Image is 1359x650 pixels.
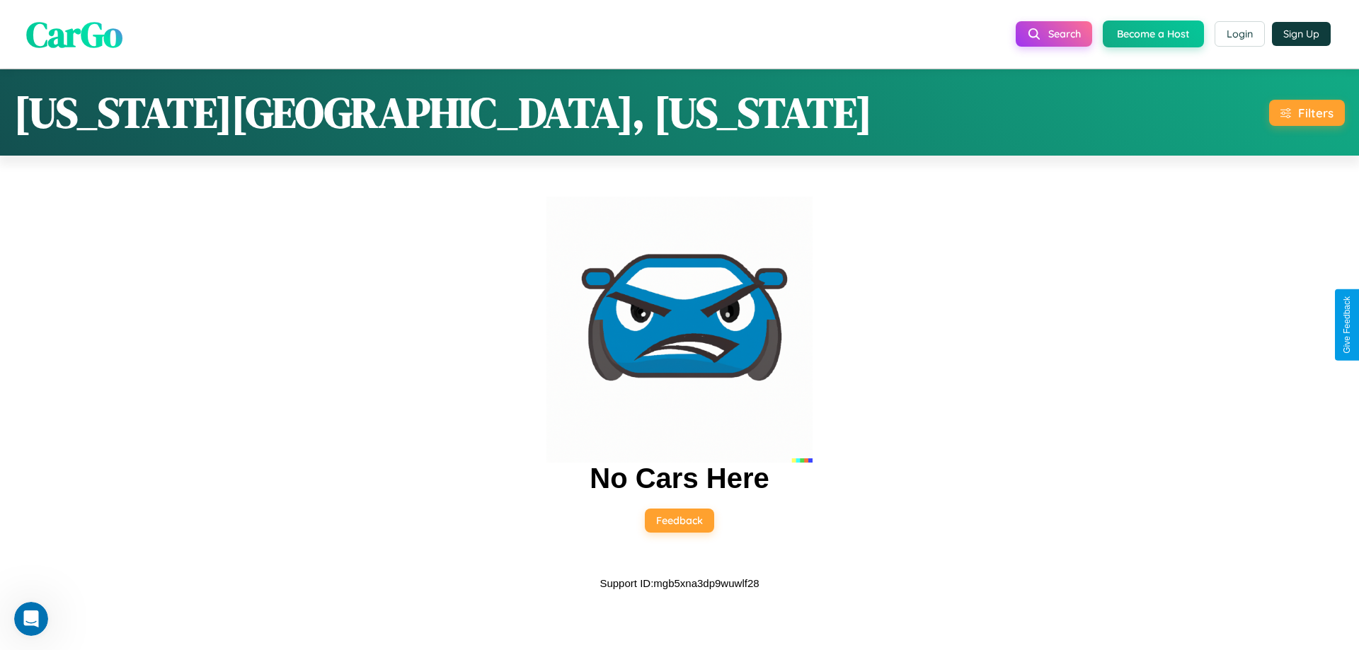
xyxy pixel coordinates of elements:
[1215,21,1265,47] button: Login
[1048,28,1081,40] span: Search
[590,463,769,494] h2: No Cars Here
[1298,105,1334,120] div: Filters
[600,574,759,593] p: Support ID: mgb5xna3dp9wuwlf28
[546,197,813,463] img: car
[1272,22,1331,46] button: Sign Up
[1103,21,1204,47] button: Become a Host
[645,509,714,533] button: Feedback
[26,9,122,58] span: CarGo
[1269,100,1345,126] button: Filters
[14,83,872,141] h1: [US_STATE][GEOGRAPHIC_DATA], [US_STATE]
[1342,296,1352,354] div: Give Feedback
[1016,21,1092,47] button: Search
[14,602,48,636] iframe: Intercom live chat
